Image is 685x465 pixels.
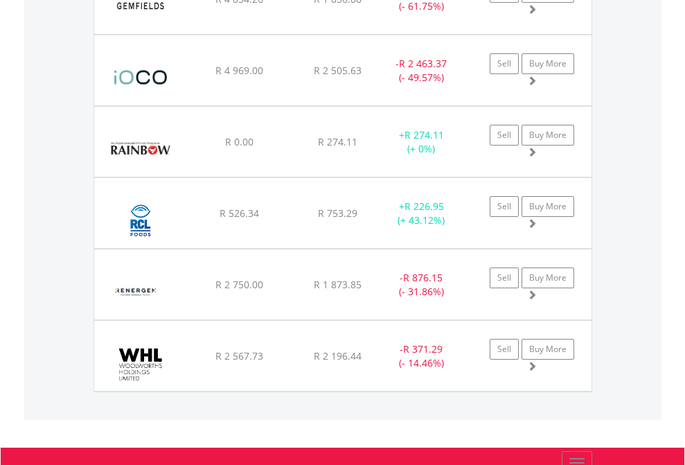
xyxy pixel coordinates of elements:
[522,125,574,146] a: Buy More
[215,349,263,362] span: R 2 567.73
[522,267,574,288] a: Buy More
[399,57,447,70] span: R 2 463.37
[215,64,263,77] span: R 4 969.00
[490,125,519,146] a: Sell
[490,53,519,74] a: Sell
[490,339,519,360] a: Sell
[378,57,465,85] div: - (- 49.57%)
[378,200,465,227] div: + (+ 43.12%)
[404,128,444,141] span: R 274.11
[215,278,263,291] span: R 2 750.00
[314,349,362,362] span: R 2 196.44
[101,124,181,173] img: EQU.ZA.RBO.png
[101,267,171,316] img: EQU.ZA.REN.png
[490,196,519,217] a: Sell
[378,271,465,299] div: - (- 31.86%)
[225,135,253,148] span: R 0.00
[404,200,444,213] span: R 226.95
[522,339,574,360] a: Buy More
[403,271,443,284] span: R 876.15
[522,196,574,217] a: Buy More
[318,135,357,148] span: R 274.11
[522,53,574,74] a: Buy More
[101,53,181,102] img: EQU.ZA.IOC.png
[314,64,362,77] span: R 2 505.63
[378,342,465,370] div: - (- 14.46%)
[318,207,357,220] span: R 753.29
[101,338,179,387] img: EQU.ZA.WHL.png
[403,342,443,356] span: R 371.29
[101,195,179,245] img: EQU.ZA.RCL.png
[220,207,259,220] span: R 526.34
[490,267,519,288] a: Sell
[378,128,465,156] div: + (+ 0%)
[314,278,362,291] span: R 1 873.85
